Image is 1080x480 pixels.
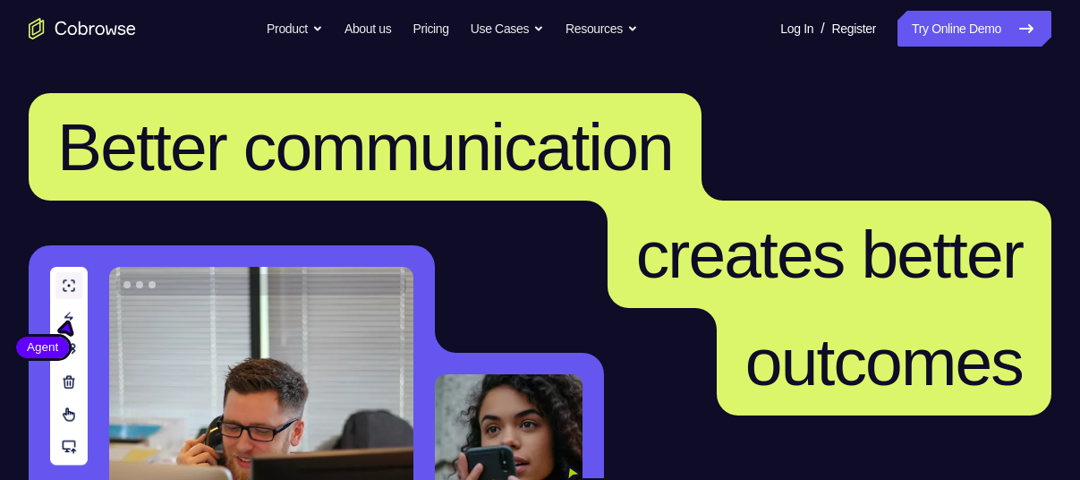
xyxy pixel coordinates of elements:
[344,11,391,47] a: About us
[57,109,673,184] span: Better communication
[636,217,1023,292] span: creates better
[471,11,544,47] button: Use Cases
[780,11,813,47] a: Log In
[267,11,323,47] button: Product
[29,18,136,39] a: Go to the home page
[412,11,448,47] a: Pricing
[566,11,638,47] button: Resources
[821,18,824,39] span: /
[897,11,1051,47] a: Try Online Demo
[745,324,1023,399] span: outcomes
[832,11,876,47] a: Register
